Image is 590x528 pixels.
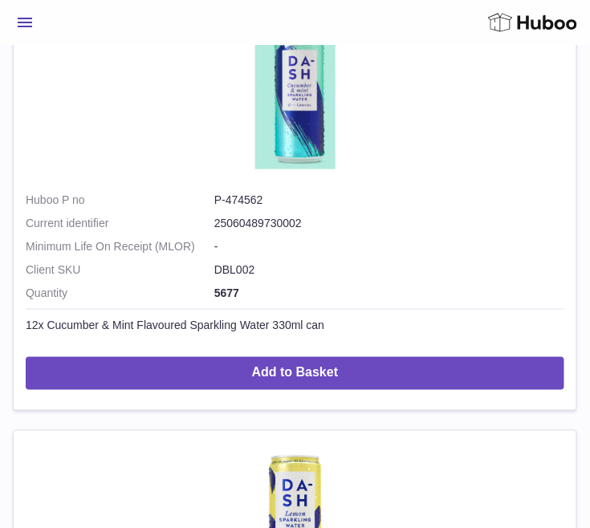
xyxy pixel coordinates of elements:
td: 12x Cucumber & Mint Flavoured Sparkling Water 330ml can [26,309,564,341]
dd: - [214,239,564,254]
dt: Client SKU [26,262,214,278]
button: Add to Basket [26,357,564,390]
dd: DBL002 [214,262,564,278]
dd: P-474562 [214,193,564,208]
img: 12x Cucumber & Mint Flavoured Sparkling Water 330ml can [255,28,336,169]
dt: Huboo P no [26,193,214,208]
dd: 25060489730002 [214,216,564,231]
dt: Minimum Life On Receipt (MLOR) [26,239,214,254]
strong: Quantity [26,286,214,301]
dt: Current identifier [26,216,214,231]
td: 5677 [26,286,564,309]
